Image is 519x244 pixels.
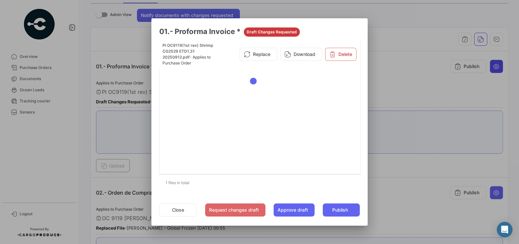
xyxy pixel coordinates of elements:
button: Approve draft [274,203,315,217]
button: Request changes draft [205,203,265,217]
button: Replace [240,48,277,61]
div: 1 files in total [159,175,360,191]
div: Abrir Intercom Messenger [497,222,512,237]
button: Publish [323,203,360,217]
span: Draft Changes Requested [247,29,297,35]
span: PI OC9119(1st rev) Shrimp CG2529 ETD1.31 20250912.pdf [163,43,213,60]
h3: 01.- Proforma Invoice * [159,26,360,37]
button: Close [159,203,197,217]
button: Download [280,48,322,61]
button: Delete [325,48,356,61]
span: Publish [332,207,348,213]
